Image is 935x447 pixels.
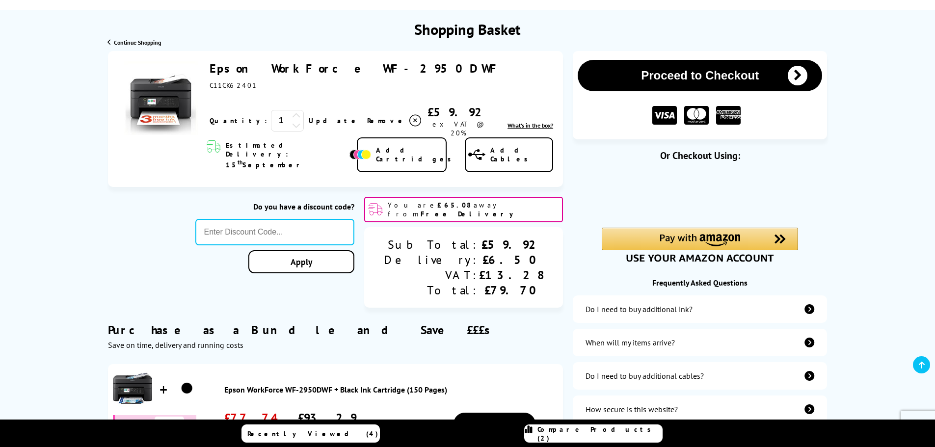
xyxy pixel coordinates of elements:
[114,39,161,46] span: Continue Shopping
[508,122,553,129] span: What's in the box?
[384,283,479,298] div: Total:
[479,283,543,298] div: £79.70
[367,113,423,128] a: Delete item from your basket
[349,150,371,159] img: Add Cartridges
[578,60,822,91] button: Proceed to Checkout
[586,371,704,381] div: Do I need to buy additional cables?
[586,404,678,414] div: How secure is this website?
[248,250,354,273] a: Apply
[384,252,479,267] div: Delivery:
[124,61,198,135] img: Epson WorkForce WF-2950DWF
[414,20,521,39] h1: Shopping Basket
[537,425,662,443] span: Compare Products (2)
[241,424,380,443] a: Recently Viewed (4)
[423,105,494,120] div: £59.92
[309,116,359,125] a: Update
[479,252,543,267] div: £6.50
[586,304,693,314] div: Do I need to buy additional ink?
[384,267,479,283] div: VAT:
[573,329,827,356] a: items-arrive
[384,237,479,252] div: Sub Total:
[367,116,406,125] span: Remove
[108,340,563,350] div: Save on time, delivery and running costs
[155,417,184,428] span: £1.16
[226,141,347,169] span: Estimated Delivery: 15 September
[224,385,559,394] a: Epson WorkForce WF-2950DWF + Black Ink Cartridge (150 Pages)
[224,410,288,425] span: £77.74
[716,106,741,125] img: American Express
[573,149,827,162] div: Or Checkout Using:
[490,146,552,163] span: Add Cables
[602,228,798,262] div: Amazon Pay - Use your Amazon account
[652,106,677,125] img: VISA
[602,178,798,211] iframe: PayPal
[421,210,518,218] b: Free Delivery
[437,201,474,210] b: £65.08
[113,369,152,408] img: Epson WorkForce WF-2950DWF + Black Ink Cartridge (150 Pages)
[195,219,355,245] input: Enter Discount Code...
[107,39,161,46] a: Continue Shopping
[508,122,553,129] a: lnk_inthebox
[432,120,484,137] span: ex VAT @ 20%
[247,429,378,438] span: Recently Viewed (4)
[210,81,257,90] span: C11CK62401
[210,116,267,125] span: Quantity:
[479,267,543,283] div: £13.28
[573,295,827,323] a: additional-ink
[684,106,709,125] img: MASTER CARD
[586,338,675,347] div: When will my items arrive?
[195,202,355,211] div: Do you have a discount code?
[238,158,242,166] sup: th
[376,146,456,163] span: Add Cartridges
[454,413,535,435] a: Buy
[573,278,827,288] div: Frequently Asked Questions
[175,376,199,401] img: Epson WorkForce WF-2950DWF + Black Ink Cartridge (150 Pages)
[108,308,563,350] div: Purchase as a Bundle and Save £££s
[298,410,356,425] span: £93.29
[388,201,559,218] span: You are away from
[479,237,543,252] div: £59.92
[573,362,827,390] a: additional-cables
[573,395,827,423] a: secure-website
[210,61,503,76] a: Epson WorkForce WF-2950DWF
[524,424,663,443] a: Compare Products (2)
[113,415,196,429] div: You Save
